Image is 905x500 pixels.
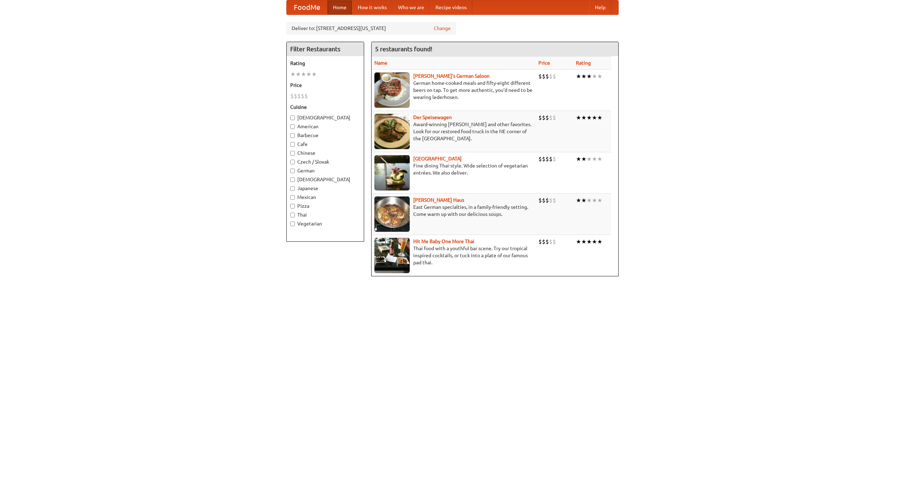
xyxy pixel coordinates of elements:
img: esthers.jpg [374,72,410,108]
li: $ [538,72,542,80]
p: Fine dining Thai-style. Wide selection of vegetarian entrées. We also deliver. [374,162,533,176]
li: $ [542,155,545,163]
input: Thai [290,213,295,217]
li: ★ [597,238,602,246]
li: ★ [581,114,586,122]
h5: Cuisine [290,104,360,111]
p: Award-winning [PERSON_NAME] and other favorites. Look for our restored food truck in the NE corne... [374,121,533,142]
a: Recipe videos [430,0,472,14]
li: ★ [597,114,602,122]
li: ★ [586,72,592,80]
li: ★ [592,72,597,80]
li: $ [549,72,553,80]
label: Barbecue [290,132,360,139]
li: $ [553,72,556,80]
li: ★ [597,72,602,80]
input: Mexican [290,195,295,200]
li: ★ [592,196,597,204]
a: Price [538,60,550,66]
img: speisewagen.jpg [374,114,410,149]
label: Czech / Slovak [290,158,360,165]
a: [PERSON_NAME]'s German Saloon [413,73,490,79]
input: Barbecue [290,133,295,138]
li: $ [553,155,556,163]
label: Pizza [290,202,360,210]
li: ★ [576,72,581,80]
li: $ [545,196,549,204]
li: $ [549,155,553,163]
li: $ [553,196,556,204]
li: $ [538,196,542,204]
li: $ [542,114,545,122]
li: ★ [576,155,581,163]
a: Rating [576,60,591,66]
label: Thai [290,211,360,218]
label: Mexican [290,194,360,201]
a: Who we are [392,0,430,14]
a: Home [327,0,352,14]
li: ★ [581,72,586,80]
img: satay.jpg [374,155,410,190]
li: ★ [581,238,586,246]
li: $ [542,196,545,204]
li: ★ [581,155,586,163]
b: [GEOGRAPHIC_DATA] [413,156,462,161]
a: Name [374,60,387,66]
li: ★ [597,155,602,163]
h4: Filter Restaurants [287,42,364,56]
li: ★ [311,70,317,78]
label: Cafe [290,141,360,148]
a: Hit Me Baby One More Thai [413,239,474,244]
li: ★ [576,238,581,246]
img: babythai.jpg [374,238,410,273]
li: $ [545,238,549,246]
li: ★ [597,196,602,204]
label: [DEMOGRAPHIC_DATA] [290,114,360,121]
li: $ [290,92,294,100]
input: Vegetarian [290,222,295,226]
input: Cafe [290,142,295,147]
li: ★ [586,196,592,204]
a: Der Speisewagen [413,114,452,120]
li: $ [553,238,556,246]
li: $ [301,92,304,100]
li: $ [553,114,556,122]
li: ★ [576,196,581,204]
input: American [290,124,295,129]
input: [DEMOGRAPHIC_DATA] [290,177,295,182]
input: Chinese [290,151,295,155]
li: $ [542,72,545,80]
li: $ [294,92,297,100]
li: $ [549,114,553,122]
h5: Price [290,82,360,89]
li: ★ [592,155,597,163]
li: $ [545,155,549,163]
div: Deliver to: [STREET_ADDRESS][US_STATE] [286,22,456,35]
li: ★ [592,114,597,122]
li: $ [297,92,301,100]
label: American [290,123,360,130]
input: Czech / Slovak [290,160,295,164]
li: ★ [290,70,296,78]
label: Japanese [290,185,360,192]
a: Change [434,25,451,32]
li: $ [304,92,308,100]
li: ★ [296,70,301,78]
p: German home-cooked meals and fifty-eight different beers on tap. To get more authentic, you'd nee... [374,80,533,101]
li: ★ [586,114,592,122]
li: ★ [586,155,592,163]
label: [DEMOGRAPHIC_DATA] [290,176,360,183]
label: Vegetarian [290,220,360,227]
li: $ [549,238,553,246]
img: kohlhaus.jpg [374,196,410,232]
li: $ [538,155,542,163]
label: German [290,167,360,174]
a: [PERSON_NAME] Haus [413,197,464,203]
p: East German specialties, in a family-friendly setting. Come warm up with our delicious soups. [374,204,533,218]
li: $ [538,238,542,246]
li: $ [545,114,549,122]
h5: Rating [290,60,360,67]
